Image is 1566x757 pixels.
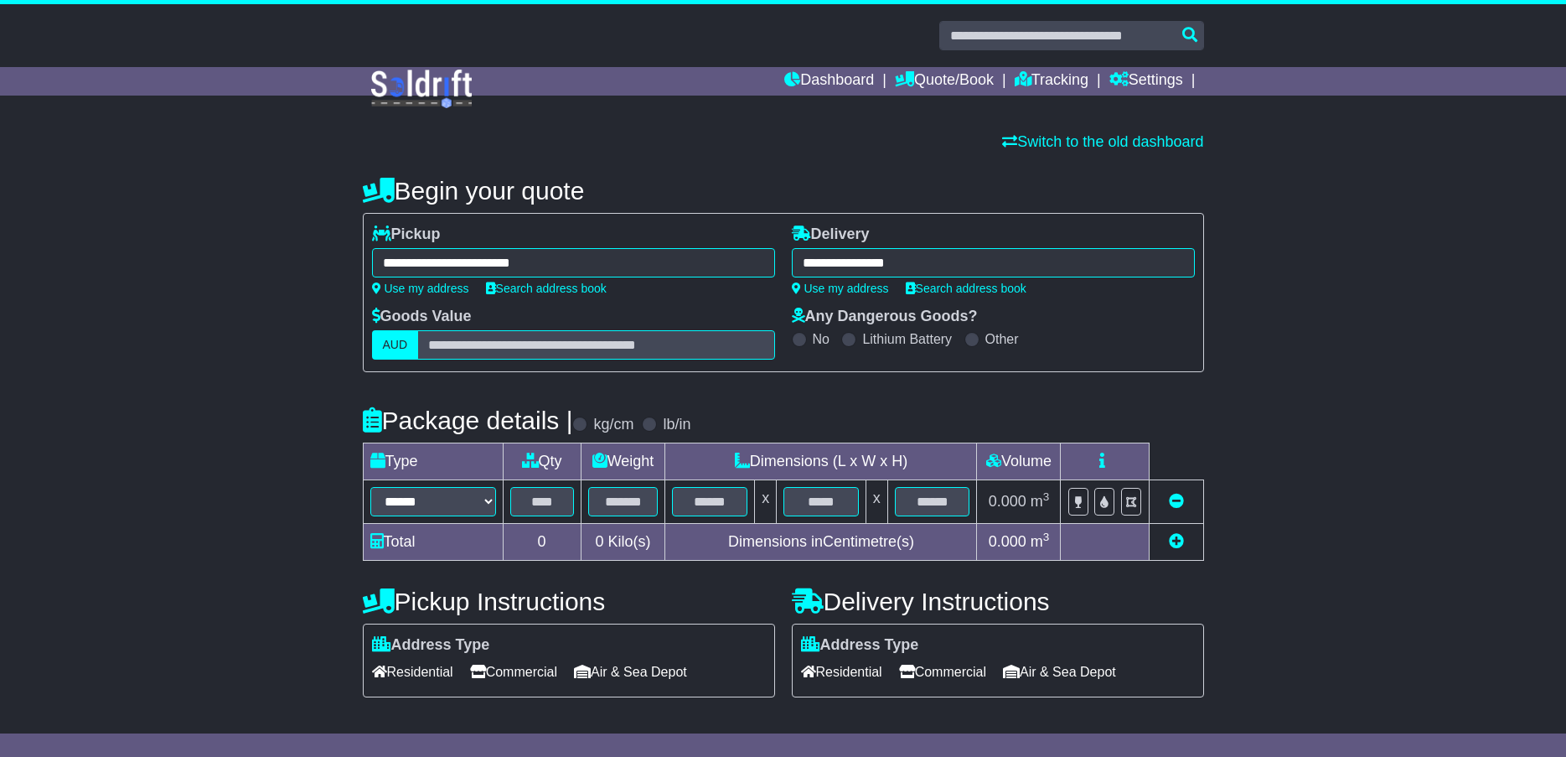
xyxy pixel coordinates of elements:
a: Search address book [906,282,1026,295]
span: Commercial [899,659,986,685]
td: x [755,480,777,524]
label: kg/cm [593,416,633,434]
td: Kilo(s) [581,524,665,561]
label: Address Type [801,636,919,655]
td: Qty [503,443,581,480]
td: Weight [581,443,665,480]
span: 0.000 [989,533,1026,550]
label: Delivery [792,226,870,244]
label: Lithium Battery [862,331,952,347]
a: Add new item [1169,533,1184,550]
h4: Package details | [363,407,573,434]
span: m [1031,533,1050,550]
span: Air & Sea Depot [1003,659,1116,685]
a: Dashboard [784,67,874,96]
label: No [813,331,830,347]
td: Volume [977,443,1061,480]
label: Address Type [372,636,490,655]
td: x [866,480,887,524]
h4: Pickup Instructions [363,588,775,615]
a: Remove this item [1169,493,1184,510]
span: 0.000 [989,493,1026,510]
label: Other [985,331,1019,347]
td: Dimensions in Centimetre(s) [665,524,977,561]
label: Any Dangerous Goods? [792,308,978,326]
h4: Delivery Instructions [792,588,1204,615]
a: Settings [1109,67,1183,96]
span: 0 [595,533,603,550]
a: Search address book [486,282,607,295]
h4: Begin your quote [363,177,1204,205]
a: Tracking [1015,67,1088,96]
label: Goods Value [372,308,472,326]
a: Switch to the old dashboard [1002,133,1203,150]
td: 0 [503,524,581,561]
sup: 3 [1043,490,1050,503]
span: Residential [372,659,453,685]
span: Residential [801,659,882,685]
span: m [1031,493,1050,510]
sup: 3 [1043,531,1050,543]
td: Total [363,524,503,561]
td: Dimensions (L x W x H) [665,443,977,480]
a: Use my address [792,282,889,295]
span: Air & Sea Depot [574,659,687,685]
td: Type [363,443,503,480]
a: Use my address [372,282,469,295]
label: AUD [372,330,419,360]
span: Commercial [470,659,557,685]
label: Pickup [372,226,441,244]
label: lb/in [663,416,690,434]
a: Quote/Book [895,67,994,96]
